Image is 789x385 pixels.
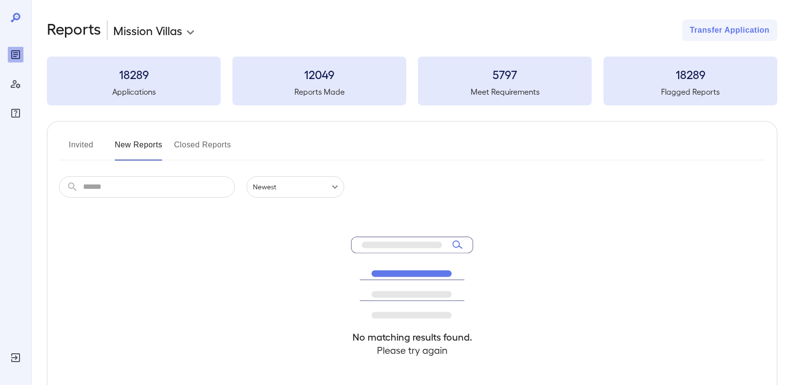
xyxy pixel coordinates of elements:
[47,20,101,41] h2: Reports
[174,137,231,161] button: Closed Reports
[247,176,344,198] div: Newest
[8,47,23,62] div: Reports
[113,22,182,38] p: Mission Villas
[8,76,23,92] div: Manage Users
[351,330,473,344] h4: No matching results found.
[603,86,777,98] h5: Flagged Reports
[603,66,777,82] h3: 18289
[682,20,777,41] button: Transfer Application
[351,344,473,357] h4: Please try again
[8,105,23,121] div: FAQ
[59,137,103,161] button: Invited
[115,137,163,161] button: New Reports
[47,66,221,82] h3: 18289
[418,86,592,98] h5: Meet Requirements
[418,66,592,82] h3: 5797
[232,66,406,82] h3: 12049
[8,350,23,365] div: Log Out
[47,57,777,105] summary: 18289Applications12049Reports Made5797Meet Requirements18289Flagged Reports
[47,86,221,98] h5: Applications
[232,86,406,98] h5: Reports Made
